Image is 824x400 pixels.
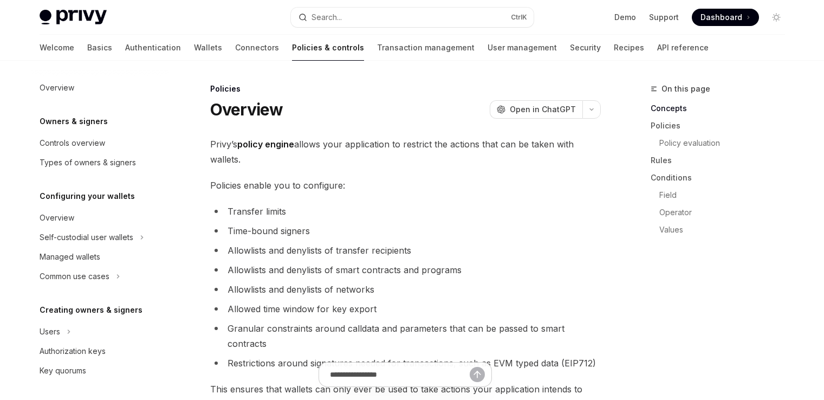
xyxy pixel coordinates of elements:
[470,367,485,382] button: Send message
[40,231,133,244] div: Self-custodial user wallets
[87,35,112,61] a: Basics
[291,8,534,27] button: Open search
[510,104,576,115] span: Open in ChatGPT
[40,211,74,224] div: Overview
[40,250,100,263] div: Managed wallets
[40,10,107,25] img: light logo
[292,35,364,61] a: Policies & controls
[210,100,283,119] h1: Overview
[661,82,710,95] span: On this page
[40,137,105,150] div: Controls overview
[210,301,601,317] li: Allowed time window for key export
[768,9,785,26] button: Toggle dark mode
[40,81,74,94] div: Overview
[651,100,794,117] a: Concepts
[31,208,170,228] a: Overview
[490,100,582,119] button: Open in ChatGPT
[125,35,181,61] a: Authentication
[31,228,170,247] button: Toggle Self-custodial user wallets section
[31,153,170,172] a: Types of owners & signers
[210,262,601,278] li: Allowlists and denylists of smart contracts and programs
[31,341,170,361] a: Authorization keys
[210,137,601,167] span: Privy’s allows your application to restrict the actions that can be taken with wallets.
[40,345,106,358] div: Authorization keys
[210,356,601,371] li: Restrictions around signatures needed for transactions, such as EVM typed data (EIP712)
[31,78,170,98] a: Overview
[210,204,601,219] li: Transfer limits
[651,221,794,238] a: Values
[40,304,142,317] h5: Creating owners & signers
[511,13,527,22] span: Ctrl K
[330,363,470,386] input: Ask a question...
[31,361,170,380] a: Key quorums
[614,35,644,61] a: Recipes
[40,190,135,203] h5: Configuring your wallets
[651,152,794,169] a: Rules
[237,139,294,150] strong: policy engine
[692,9,759,26] a: Dashboard
[651,204,794,221] a: Operator
[651,117,794,134] a: Policies
[657,35,709,61] a: API reference
[210,243,601,258] li: Allowlists and denylists of transfer recipients
[614,12,636,23] a: Demo
[31,133,170,153] a: Controls overview
[40,270,109,283] div: Common use cases
[312,11,342,24] div: Search...
[40,364,86,377] div: Key quorums
[377,35,475,61] a: Transaction management
[570,35,601,61] a: Security
[651,186,794,204] a: Field
[651,134,794,152] a: Policy evaluation
[31,267,170,286] button: Toggle Common use cases section
[210,178,601,193] span: Policies enable you to configure:
[700,12,742,23] span: Dashboard
[651,169,794,186] a: Conditions
[210,223,601,238] li: Time-bound signers
[31,247,170,267] a: Managed wallets
[31,322,170,341] button: Toggle Users section
[40,35,74,61] a: Welcome
[210,282,601,297] li: Allowlists and denylists of networks
[40,325,60,338] div: Users
[210,321,601,351] li: Granular constraints around calldata and parameters that can be passed to smart contracts
[210,83,601,94] div: Policies
[488,35,557,61] a: User management
[649,12,679,23] a: Support
[40,115,108,128] h5: Owners & signers
[40,156,136,169] div: Types of owners & signers
[235,35,279,61] a: Connectors
[194,35,222,61] a: Wallets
